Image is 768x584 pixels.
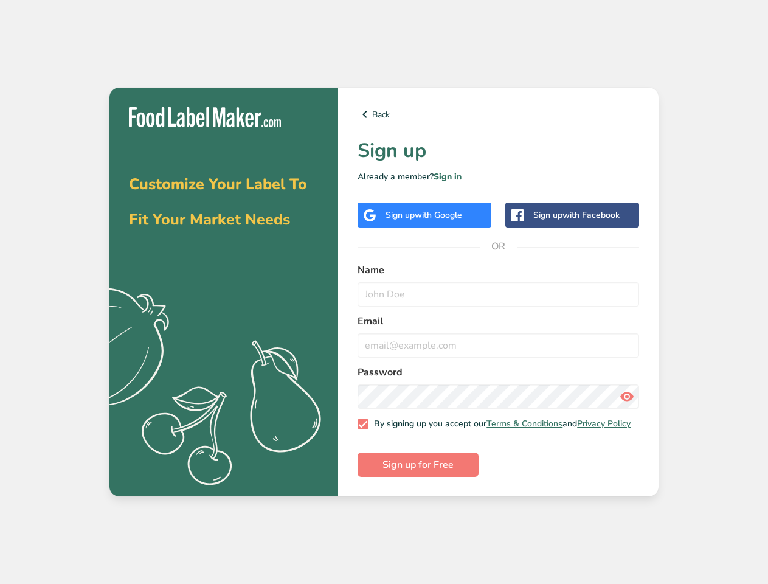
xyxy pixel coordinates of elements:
[358,170,639,183] p: Already a member?
[129,107,281,127] img: Food Label Maker
[358,282,639,307] input: John Doe
[434,171,462,182] a: Sign in
[486,418,562,429] a: Terms & Conditions
[358,453,479,477] button: Sign up for Free
[577,418,631,429] a: Privacy Policy
[358,263,639,277] label: Name
[358,365,639,380] label: Password
[562,209,620,221] span: with Facebook
[358,136,639,165] h1: Sign up
[129,174,307,230] span: Customize Your Label To Fit Your Market Needs
[533,209,620,221] div: Sign up
[415,209,462,221] span: with Google
[358,314,639,328] label: Email
[358,333,639,358] input: email@example.com
[368,419,631,429] span: By signing up you accept our and
[480,228,517,265] span: OR
[386,209,462,221] div: Sign up
[382,457,454,472] span: Sign up for Free
[358,107,639,122] a: Back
